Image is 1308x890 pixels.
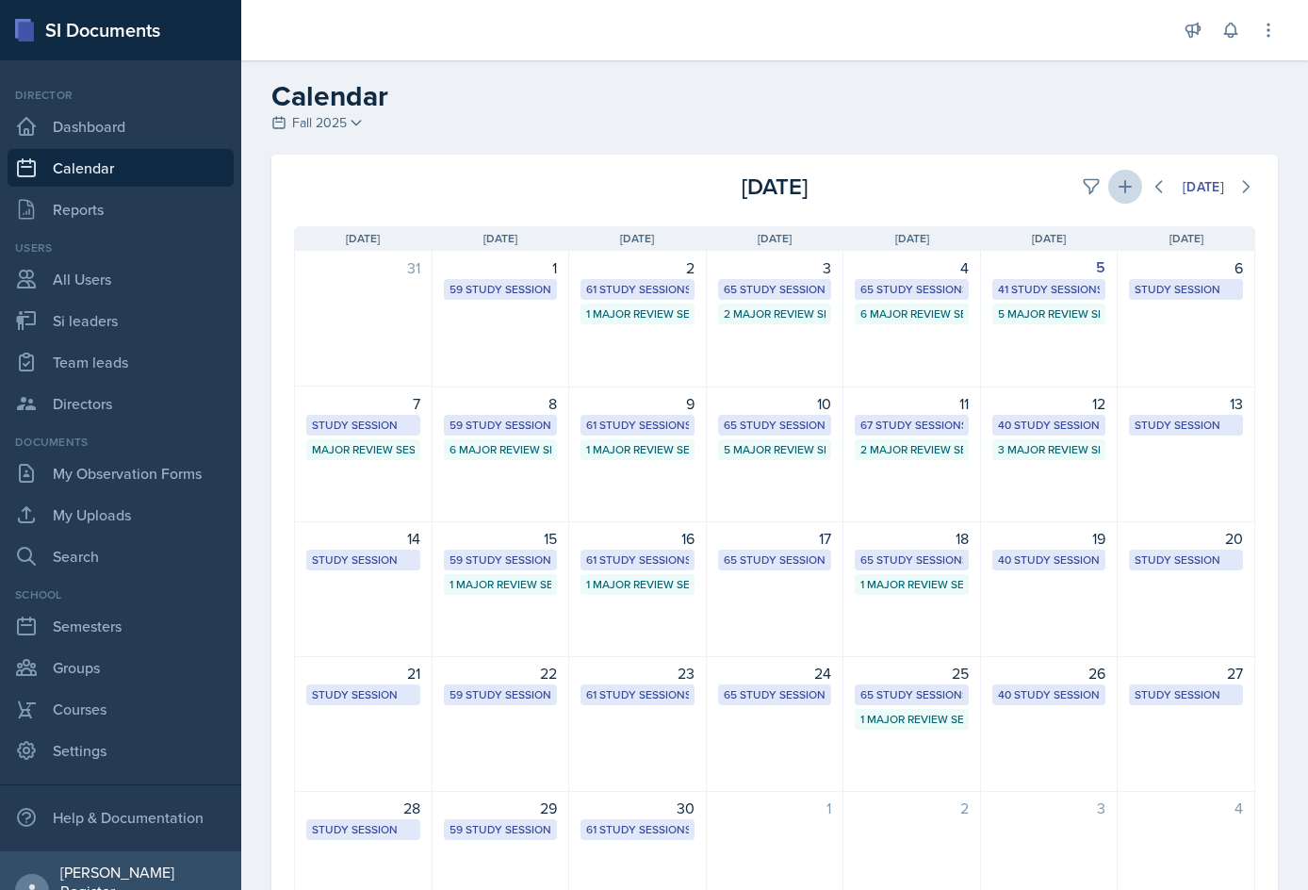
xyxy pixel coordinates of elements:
[855,256,969,279] div: 4
[1129,662,1243,684] div: 27
[8,385,234,422] a: Directors
[718,527,832,550] div: 17
[306,527,420,550] div: 14
[580,392,695,415] div: 9
[8,343,234,381] a: Team leads
[8,87,234,104] div: Director
[1183,179,1224,194] div: [DATE]
[1129,527,1243,550] div: 20
[998,417,1101,434] div: 40 Study Sessions
[346,230,380,247] span: [DATE]
[992,256,1106,279] div: 5
[580,662,695,684] div: 23
[860,576,963,593] div: 1 Major Review Session
[860,417,963,434] div: 67 Study Sessions
[992,797,1106,819] div: 3
[998,686,1101,703] div: 40 Study Sessions
[306,392,420,415] div: 7
[306,797,420,819] div: 28
[450,821,552,838] div: 59 Study Sessions
[860,281,963,298] div: 65 Study Sessions
[586,305,689,322] div: 1 Major Review Session
[483,230,517,247] span: [DATE]
[8,434,234,451] div: Documents
[444,527,558,550] div: 15
[998,552,1101,569] div: 40 Study Sessions
[8,586,234,603] div: School
[580,256,695,279] div: 2
[8,496,234,534] a: My Uploads
[312,552,415,569] div: Study Session
[580,797,695,819] div: 30
[614,170,935,204] div: [DATE]
[718,797,832,819] div: 1
[312,821,415,838] div: Study Session
[444,256,558,279] div: 1
[8,690,234,728] a: Courses
[758,230,792,247] span: [DATE]
[450,576,552,593] div: 1 Major Review Session
[1032,230,1066,247] span: [DATE]
[444,662,558,684] div: 22
[724,441,826,458] div: 5 Major Review Sessions
[8,607,234,645] a: Semesters
[860,686,963,703] div: 65 Study Sessions
[724,281,826,298] div: 65 Study Sessions
[312,417,415,434] div: Study Session
[1170,171,1236,203] button: [DATE]
[271,79,1278,113] h2: Calendar
[1135,552,1237,569] div: Study Session
[620,230,654,247] span: [DATE]
[8,799,234,836] div: Help & Documentation
[724,305,826,322] div: 2 Major Review Sessions
[580,527,695,550] div: 16
[1169,230,1203,247] span: [DATE]
[1135,417,1237,434] div: Study Session
[312,441,415,458] div: Major Review Session
[312,686,415,703] div: Study Session
[8,149,234,187] a: Calendar
[444,797,558,819] div: 29
[306,662,420,684] div: 21
[724,417,826,434] div: 65 Study Sessions
[1129,256,1243,279] div: 6
[718,662,832,684] div: 24
[855,527,969,550] div: 18
[8,107,234,145] a: Dashboard
[586,417,689,434] div: 61 Study Sessions
[450,441,552,458] div: 6 Major Review Sessions
[998,305,1101,322] div: 5 Major Review Sessions
[855,797,969,819] div: 2
[992,392,1106,415] div: 12
[586,441,689,458] div: 1 Major Review Session
[724,686,826,703] div: 65 Study Sessions
[1135,686,1237,703] div: Study Session
[992,527,1106,550] div: 19
[860,552,963,569] div: 65 Study Sessions
[718,392,832,415] div: 10
[586,821,689,838] div: 61 Study Sessions
[992,662,1106,684] div: 26
[998,441,1101,458] div: 3 Major Review Sessions
[8,260,234,298] a: All Users
[860,441,963,458] div: 2 Major Review Sessions
[444,392,558,415] div: 8
[1135,281,1237,298] div: Study Session
[450,686,552,703] div: 59 Study Sessions
[450,281,552,298] div: 59 Study Sessions
[855,662,969,684] div: 25
[586,281,689,298] div: 61 Study Sessions
[998,281,1101,298] div: 41 Study Sessions
[586,686,689,703] div: 61 Study Sessions
[586,576,689,593] div: 1 Major Review Session
[855,392,969,415] div: 11
[8,239,234,256] div: Users
[8,454,234,492] a: My Observation Forms
[450,417,552,434] div: 59 Study Sessions
[1129,392,1243,415] div: 13
[8,190,234,228] a: Reports
[450,552,552,569] div: 59 Study Sessions
[8,302,234,339] a: Si leaders
[1129,797,1243,819] div: 4
[586,552,689,569] div: 61 Study Sessions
